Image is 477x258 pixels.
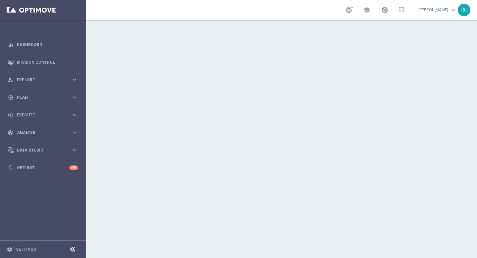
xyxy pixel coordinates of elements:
button: person_search Explore keyboard_arrow_right [7,77,78,83]
i: equalizer [8,42,14,48]
div: +10 [69,165,78,170]
i: keyboard_arrow_right [72,94,78,100]
div: Explore [8,77,72,83]
a: Mission Control [17,53,78,71]
i: settings [7,246,13,252]
button: equalizer Dashboard [7,42,78,47]
a: Optibot [17,159,69,176]
button: gps_fixed Plan keyboard_arrow_right [7,95,78,100]
div: Data Studio [8,147,72,153]
span: keyboard_arrow_down [450,6,457,14]
button: play_circle_outline Execute keyboard_arrow_right [7,112,78,118]
i: play_circle_outline [8,112,14,118]
i: lightbulb [8,165,14,171]
a: Settings [16,247,36,251]
button: lightbulb Optibot +10 [7,165,78,170]
div: Execute [8,112,72,118]
div: Plan [8,95,72,100]
i: keyboard_arrow_right [72,77,78,83]
div: Mission Control [8,53,78,71]
span: school [363,6,370,14]
i: keyboard_arrow_right [72,129,78,136]
a: Dashboard [17,36,78,53]
i: keyboard_arrow_right [72,112,78,118]
button: Mission Control [7,60,78,65]
span: Execute [17,113,72,117]
span: Data Studio [17,148,72,152]
span: Explore [17,78,72,82]
i: track_changes [8,130,14,136]
button: Data Studio keyboard_arrow_right [7,148,78,153]
i: gps_fixed [8,95,14,100]
div: RC [458,4,470,16]
div: Optibot [8,159,78,176]
a: [PERSON_NAME]keyboard_arrow_down [418,5,458,15]
div: Dashboard [8,36,78,53]
button: track_changes Analyze keyboard_arrow_right [7,130,78,135]
i: keyboard_arrow_right [72,147,78,153]
span: Plan [17,96,72,99]
i: person_search [8,77,14,83]
div: Analyze [8,130,72,136]
span: Analyze [17,131,72,135]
